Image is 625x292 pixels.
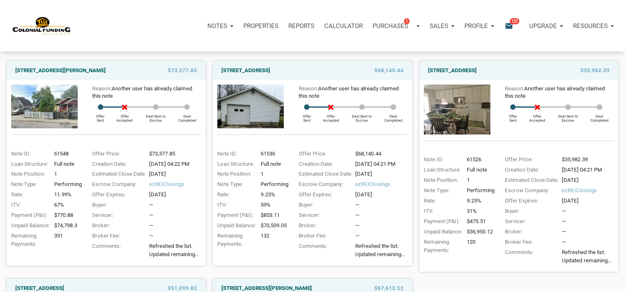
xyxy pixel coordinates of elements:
[88,232,147,240] div: Broker Fee:
[353,170,412,178] div: [DATE]
[345,110,379,123] div: Deal Sent to Escrow
[7,201,52,209] div: ITV:
[294,191,353,199] div: Offer Expires:
[464,186,494,195] div: Performing
[149,242,205,259] span: Refreshed the list. Updated remaining payments on a few notes. We have 8 notes available for purc...
[213,232,258,248] div: Remaining Payments:
[294,201,353,209] div: Buyer:
[324,22,363,30] p: Calculator
[258,170,288,178] div: 1
[294,170,353,178] div: Estimated Close Date:
[258,150,288,158] div: 61536
[213,191,258,199] div: Rate:
[355,211,411,219] div: —
[88,191,147,199] div: Offer Expires:
[464,176,494,184] div: 1
[52,180,82,188] div: Performing
[147,150,205,158] div: $73,377.85
[501,207,559,215] div: Buyer:
[298,85,318,92] span: Reason:
[88,150,147,158] div: Offer Price:
[168,66,197,75] span: $73,377.85
[202,14,238,38] button: Notes
[149,201,205,209] div: —
[355,242,411,259] span: Refreshed the list. Updated remaining payments on a few notes. We have 8 notes available for purc...
[283,14,319,38] button: Reports
[319,14,368,38] a: Calculator
[88,160,147,168] div: Creation Date:
[217,85,284,128] img: 581264
[353,150,412,158] div: $68,140.44
[88,180,147,188] div: Escrow Company:
[505,85,605,99] span: Another user has already claimed this note
[149,180,205,188] span: ezREIClosings
[213,221,258,230] div: Unpaid Balance:
[559,197,618,205] div: [DATE]
[499,14,524,38] button: email122
[561,248,618,265] span: Refreshed the list. Updated remaining payments on a few notes. We have 8 notes available for purc...
[207,22,227,30] p: Notes
[464,228,494,236] div: $36,950.12
[88,170,147,178] div: Estimated Close Date:
[294,160,353,168] div: Creation Date:
[294,150,353,158] div: Offer Price:
[213,160,258,168] div: Loan Structure:
[147,160,205,168] div: [DATE] 04:22 PM
[501,228,559,236] div: Broker:
[52,170,82,178] div: 1
[88,242,147,261] div: Comments:
[561,217,618,226] div: —
[92,85,192,99] span: Another user has already claimed this note
[88,221,147,230] div: Broker:
[7,221,52,230] div: Unpaid Balance:
[258,160,288,168] div: Full note
[501,197,559,205] div: Offer Expires:
[428,66,477,75] a: [STREET_ADDRESS]
[420,155,465,164] div: Note ID:
[420,228,465,236] div: Unpaid Balance:
[149,211,205,219] div: —
[368,14,425,38] a: Purchases1
[298,85,399,99] span: Another user has already claimed this note
[501,248,559,267] div: Comments:
[7,160,52,168] div: Loan Structure:
[258,211,288,219] div: $853.11
[355,221,411,230] div: —
[585,110,614,123] div: Deal Completed
[464,197,494,205] div: 9.25%
[425,14,459,38] button: Sales
[568,14,619,38] a: Resources
[52,150,82,158] div: 61548
[317,110,345,123] div: Offer Accepted
[561,186,618,195] span: ezREIClosings
[501,217,559,226] div: Servicer:
[510,18,519,24] span: 122
[420,176,465,184] div: Note Position:
[501,176,559,184] div: Estimated Close Date:
[464,217,494,226] div: $475.51
[147,191,205,199] div: [DATE]
[258,201,288,209] div: 59%
[353,160,412,168] div: [DATE] 04:21 PM
[11,85,78,128] img: 576834
[238,14,283,38] a: Properties
[213,211,258,219] div: Payment (P&I):
[221,66,270,75] a: [STREET_ADDRESS]
[7,170,52,178] div: Note Position:
[52,232,82,248] div: 351
[52,211,82,219] div: $770.88
[464,166,494,174] div: Full note
[173,110,202,123] div: Deal Completed
[561,228,618,236] div: —
[355,233,359,239] span: —
[52,221,82,230] div: $74,798.3
[7,191,52,199] div: Rate:
[559,176,618,184] div: [DATE]
[559,155,618,164] div: $35,982.39
[459,14,499,38] button: Profile
[353,191,412,199] div: [DATE]
[424,85,490,134] img: 581421
[420,238,465,254] div: Remaining Payments:
[503,110,523,123] div: Offer Sent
